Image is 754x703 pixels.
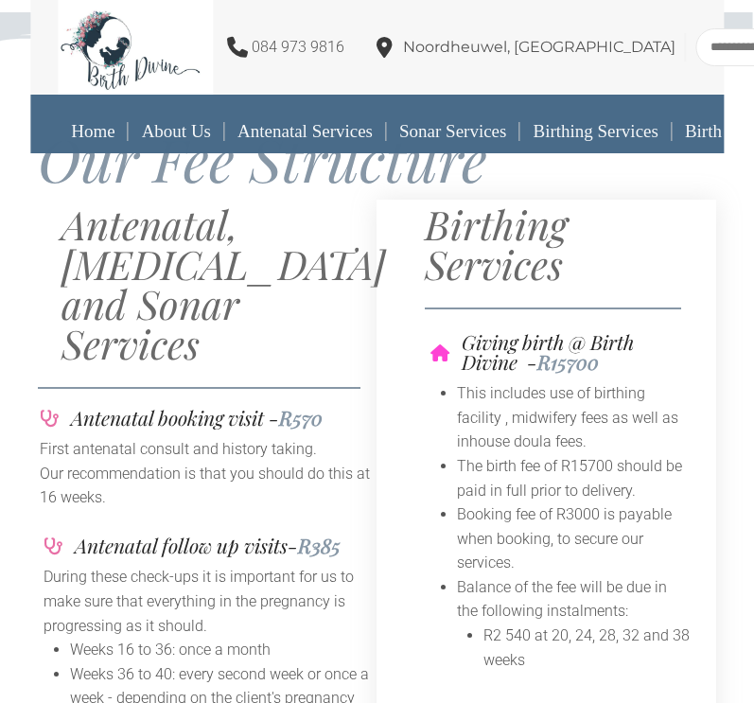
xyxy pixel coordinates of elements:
h2: Birthing Services [425,204,710,284]
span: R570 [279,404,323,431]
li: Balance of the fee will be due in the following instalments: [457,575,690,624]
h4: Giving birth @ Birth Divine - [462,332,690,372]
h4: Antenatal booking visit - [71,408,323,428]
p: 084 973 9816 [252,35,344,60]
a: Birthing Services [519,110,671,153]
li: Weeks 16 to 36: once a month [70,638,372,662]
li: Booking fee of R3000 is payable when booking, to secure our services. [457,502,690,575]
a: Home [58,110,128,153]
li: R2 540 at 20, 24, 28, 32 and 38 weeks [483,624,690,672]
span: Our Fee Structure [38,119,487,198]
a: Antenatal Services [224,110,386,153]
p: First antenatal consult and history taking. [40,437,376,462]
a: About Us [129,110,224,153]
li: This includes use of birthing facility , midwifery fees as well as inhouse doula fees. [457,381,690,454]
a: Sonar Services [386,110,519,153]
li: The birth fee of R15700 should be paid in full prior to delivery. [457,454,690,502]
p: Our recommendation is that you should do this at 16 weeks. [40,462,376,510]
span: R15700 [537,348,599,375]
h2: Antenatal, [MEDICAL_DATA] and Sonar Services [61,204,377,363]
h4: Antenatal follow up visits- [75,536,341,555]
p: During these check-ups it is important for us to make sure that everything in the pregnancy is pr... [44,565,372,638]
span: Noordheuwel, [GEOGRAPHIC_DATA] [403,38,675,56]
span: R385 [298,532,341,558]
